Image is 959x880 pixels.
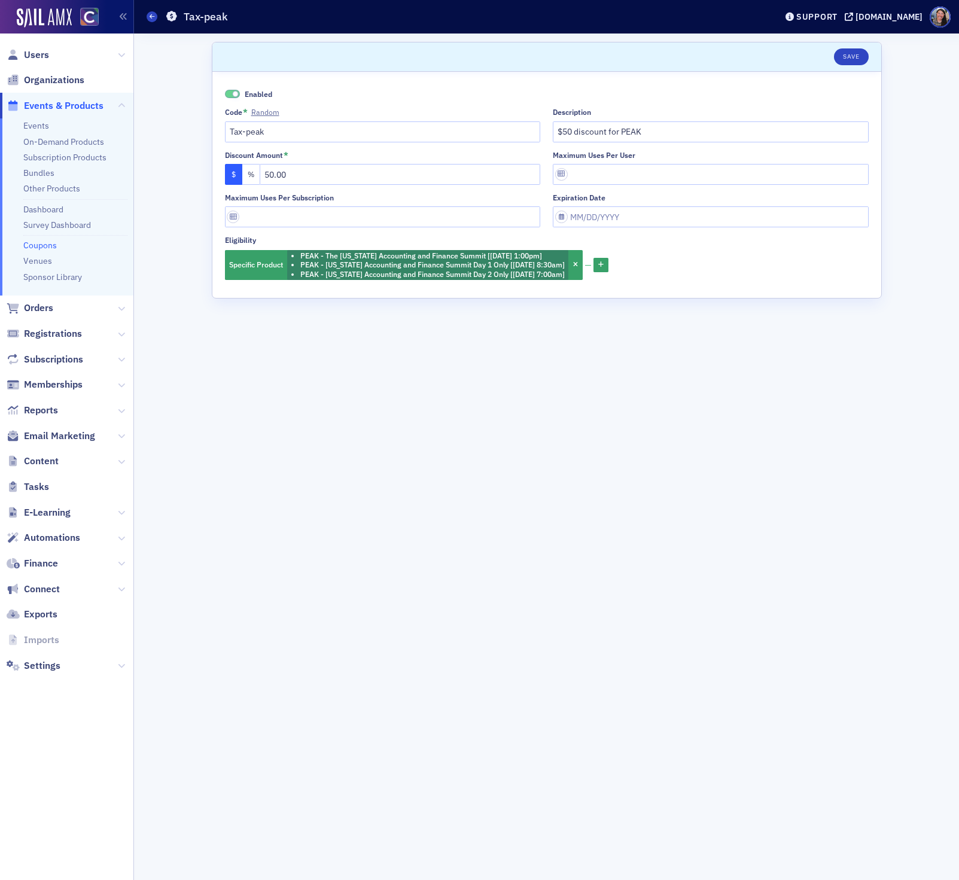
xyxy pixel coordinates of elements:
[24,659,60,672] span: Settings
[23,120,49,131] a: Events
[24,378,83,391] span: Memberships
[24,99,103,112] span: Events & Products
[7,404,58,417] a: Reports
[300,260,565,269] li: PEAK - [US_STATE] Accounting and Finance Summit Day 1 Only [[DATE] 8:30am]
[24,74,84,87] span: Organizations
[7,353,83,366] a: Subscriptions
[7,608,57,621] a: Exports
[24,531,80,544] span: Automations
[553,206,869,227] input: MM/DD/YYYY
[300,251,565,260] li: PEAK - The [US_STATE] Accounting and Finance Summit [[DATE] 1:00pm]
[23,220,91,230] a: Survey Dashboard
[7,583,60,596] a: Connect
[23,204,63,215] a: Dashboard
[7,48,49,62] a: Users
[225,108,242,117] div: Code
[23,272,82,282] a: Sponsor Library
[7,74,84,87] a: Organizations
[7,480,49,494] a: Tasks
[251,108,279,117] button: Code*
[7,302,53,315] a: Orders
[7,531,80,544] a: Automations
[23,136,104,147] a: On-Demand Products
[930,7,951,28] span: Profile
[243,108,248,116] abbr: This field is required
[24,455,59,468] span: Content
[23,183,80,194] a: Other Products
[24,634,59,647] span: Imports
[80,8,99,26] img: SailAMX
[225,193,334,202] div: Maximum uses per subscription
[7,659,60,672] a: Settings
[245,89,272,99] span: Enabled
[24,404,58,417] span: Reports
[225,164,243,185] button: $
[260,164,541,185] input: 0.00
[7,378,83,391] a: Memberships
[24,480,49,494] span: Tasks
[7,506,71,519] a: E-Learning
[23,168,54,178] a: Bundles
[17,8,72,28] img: SailAMX
[24,557,58,570] span: Finance
[23,240,57,251] a: Coupons
[229,260,283,269] span: Specific Product
[553,193,605,202] div: Expiration date
[225,151,283,160] div: Discount Amount
[7,430,95,443] a: Email Marketing
[553,108,591,117] div: Description
[7,634,59,647] a: Imports
[184,10,228,24] h1: Tax-peak
[7,557,58,570] a: Finance
[284,151,288,159] abbr: This field is required
[7,99,103,112] a: Events & Products
[856,11,923,22] div: [DOMAIN_NAME]
[7,455,59,468] a: Content
[553,151,635,160] div: Maximum uses per user
[24,302,53,315] span: Orders
[24,353,83,366] span: Subscriptions
[845,13,927,21] button: [DOMAIN_NAME]
[23,152,106,163] a: Subscription Products
[24,506,71,519] span: E-Learning
[24,327,82,340] span: Registrations
[23,255,52,266] a: Venues
[242,164,260,185] button: %
[24,583,60,596] span: Connect
[24,430,95,443] span: Email Marketing
[834,48,868,65] button: Save
[796,11,838,22] div: Support
[24,608,57,621] span: Exports
[300,270,565,279] li: PEAK - [US_STATE] Accounting and Finance Summit Day 2 Only [[DATE] 7:00am]
[72,8,99,28] a: View Homepage
[225,236,256,245] div: Eligibility
[225,90,240,99] span: Enabled
[24,48,49,62] span: Users
[7,327,82,340] a: Registrations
